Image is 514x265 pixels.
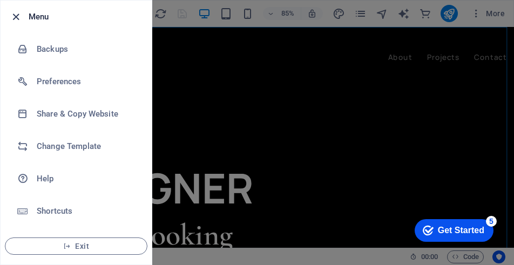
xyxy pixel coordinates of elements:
h6: Help [37,172,137,185]
h6: Share & Copy Website [37,107,137,120]
button: Exit [5,237,147,255]
h6: Shortcuts [37,205,137,218]
span: Exit [14,242,138,250]
div: Get Started 5 items remaining, 0% complete [9,5,87,28]
a: Help [1,162,152,195]
h6: Change Template [37,140,137,153]
h6: Preferences [37,75,137,88]
div: Get Started [32,12,78,22]
h6: Menu [29,10,143,23]
h6: Backups [37,43,137,56]
div: 5 [80,2,91,13]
